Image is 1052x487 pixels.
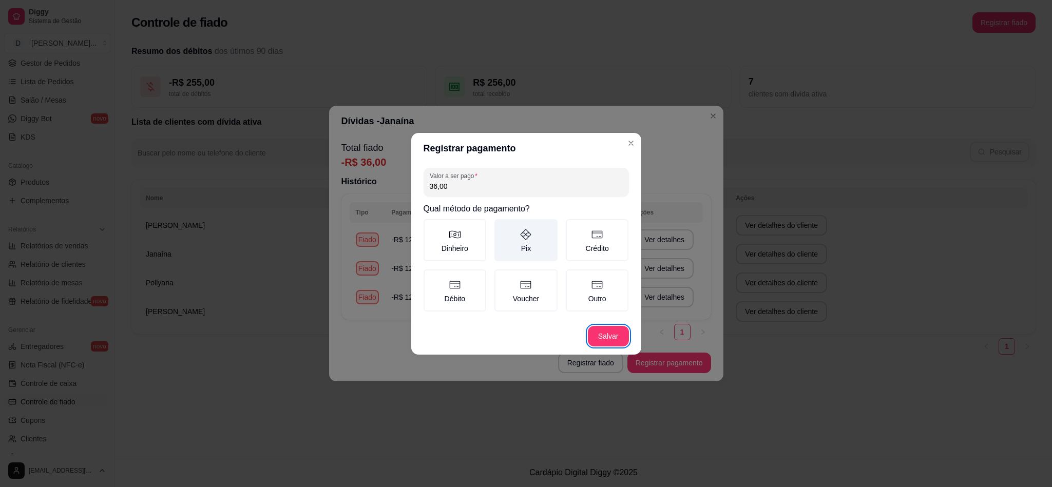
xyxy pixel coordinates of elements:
label: Pix [494,219,558,261]
label: Voucher [494,269,558,311]
label: Valor a ser pago [430,171,481,180]
label: Outro [566,269,629,311]
button: Close [623,135,639,151]
label: Crédito [566,219,629,261]
button: Salvar [588,326,629,346]
label: Débito [424,269,487,311]
input: Valor a ser pago [430,181,623,191]
label: Dinheiro [424,219,487,261]
header: Registrar pagamento [411,133,641,164]
h2: Qual método de pagamento? [424,203,629,215]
